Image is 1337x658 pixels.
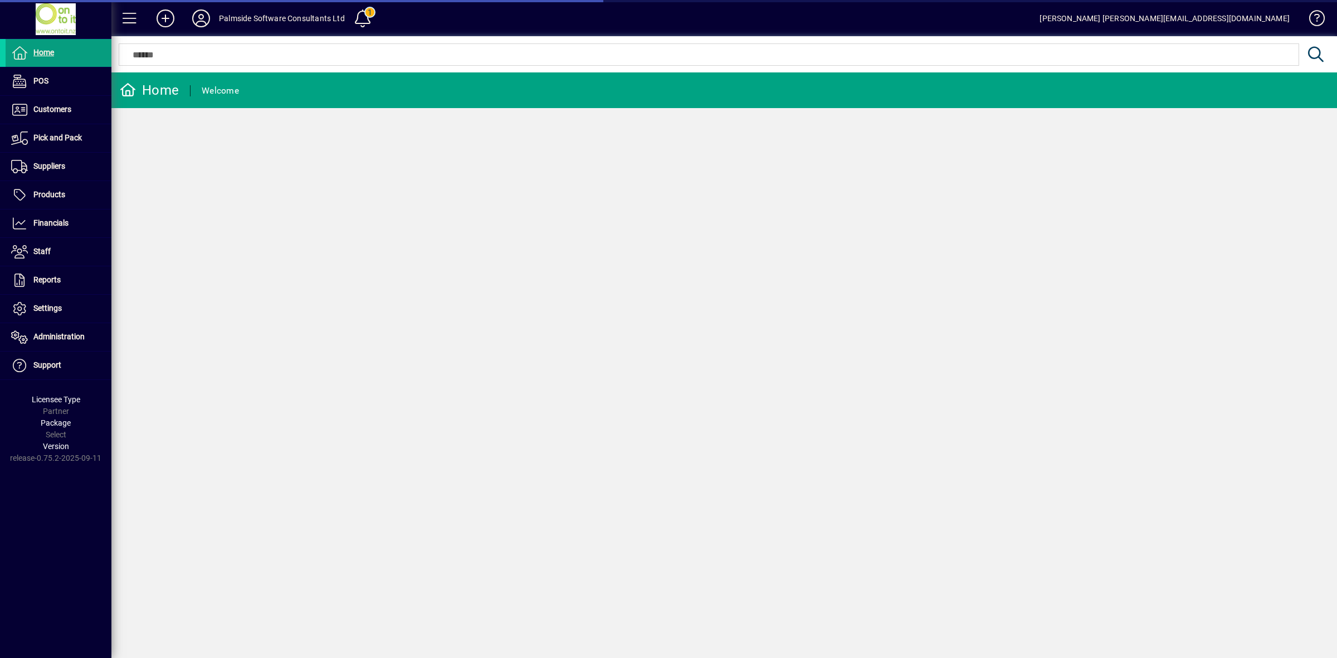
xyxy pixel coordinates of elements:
[6,124,111,152] a: Pick and Pack
[120,81,179,99] div: Home
[183,8,219,28] button: Profile
[33,76,48,85] span: POS
[6,352,111,379] a: Support
[6,295,111,323] a: Settings
[6,209,111,237] a: Financials
[33,162,65,170] span: Suppliers
[33,247,51,256] span: Staff
[6,153,111,181] a: Suppliers
[33,332,85,341] span: Administration
[6,323,111,351] a: Administration
[6,238,111,266] a: Staff
[33,133,82,142] span: Pick and Pack
[6,96,111,124] a: Customers
[219,9,345,27] div: Palmside Software Consultants Ltd
[1040,9,1290,27] div: [PERSON_NAME] [PERSON_NAME][EMAIL_ADDRESS][DOMAIN_NAME]
[6,181,111,209] a: Products
[32,395,80,404] span: Licensee Type
[33,275,61,284] span: Reports
[1301,2,1323,38] a: Knowledge Base
[148,8,183,28] button: Add
[33,190,65,199] span: Products
[41,418,71,427] span: Package
[33,218,69,227] span: Financials
[43,442,69,451] span: Version
[33,304,62,313] span: Settings
[33,105,71,114] span: Customers
[6,67,111,95] a: POS
[202,82,239,100] div: Welcome
[6,266,111,294] a: Reports
[33,360,61,369] span: Support
[33,48,54,57] span: Home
